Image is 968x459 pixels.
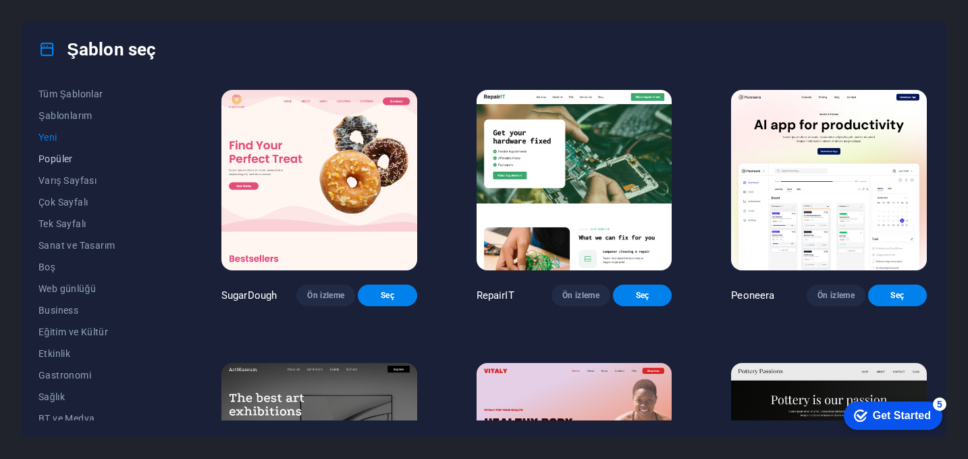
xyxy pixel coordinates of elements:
button: Etkinlik [38,343,162,364]
button: Tüm Şablonlar [38,83,162,105]
span: Seç [624,290,661,301]
button: Varış Sayfası [38,170,162,191]
span: Tek Sayfalı [38,218,162,229]
button: Sanat ve Tasarım [38,235,162,256]
span: Varış Sayfası [38,175,162,186]
button: Ön izleme [296,285,355,306]
div: 5 [100,3,113,16]
img: Peoneera [731,90,927,270]
button: Popüler [38,148,162,170]
span: Boş [38,262,162,272]
span: Ön izleme [817,290,855,301]
button: Ön izleme [807,285,865,306]
span: Web günlüğü [38,283,162,294]
span: Sağlık [38,391,162,402]
span: Şablonlarım [38,110,162,121]
button: Seç [613,285,672,306]
span: Etkinlik [38,348,162,359]
button: Seç [358,285,416,306]
button: Eğitim ve Kültür [38,321,162,343]
h4: Şablon seç [38,39,156,60]
span: Popüler [38,153,162,164]
button: Tek Sayfalı [38,213,162,235]
button: Ön izleme [552,285,610,306]
p: RepairIT [477,289,514,302]
button: Şablonlarım [38,105,162,126]
button: Boş [38,256,162,278]
button: Sağlık [38,386,162,408]
span: BT ve Medya [38,413,162,424]
div: Get Started [40,15,98,27]
span: Ön izleme [307,290,344,301]
span: Seç [879,290,916,301]
span: Tüm Şablonlar [38,89,162,99]
button: BT ve Medya [38,408,162,429]
div: Get Started 5 items remaining, 0% complete [11,7,109,35]
span: Seç [369,290,406,301]
p: Peoneera [731,289,774,302]
button: Çok Sayfalı [38,191,162,213]
button: Web günlüğü [38,278,162,299]
span: Gastronomi [38,370,162,381]
span: Ön izleme [562,290,599,301]
button: Business [38,299,162,321]
span: Sanat ve Tasarım [38,240,162,251]
p: SugarDough [221,289,277,302]
button: Gastronomi [38,364,162,386]
button: Seç [868,285,927,306]
button: Yeni [38,126,162,148]
span: Yeni [38,132,162,143]
span: Eğitim ve Kültür [38,327,162,337]
img: RepairIT [477,90,672,270]
span: Çok Sayfalı [38,197,162,208]
img: SugarDough [221,90,417,270]
span: Business [38,305,162,316]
